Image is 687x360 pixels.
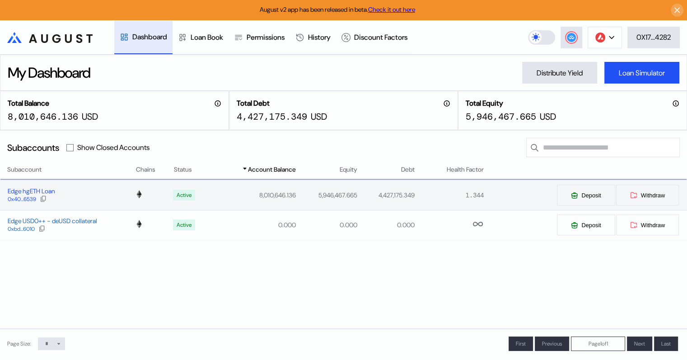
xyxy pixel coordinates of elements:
div: Discount Factors [354,33,407,42]
td: 0.000 [358,210,415,240]
span: Health Factor [446,165,483,174]
button: Loan Simulator [604,62,679,84]
button: Last [654,337,678,351]
div: Page Size: [7,340,31,347]
td: 0.000 [296,210,358,240]
span: Chains [136,165,155,174]
div: Loan Simulator [619,68,665,78]
a: Loan Book [173,21,229,54]
a: Dashboard [114,21,173,54]
h2: Total Debt [237,98,270,108]
div: Active [177,222,192,228]
td: 5,946,467.665 [296,180,358,210]
td: 4,427,175.349 [358,180,415,210]
button: First [509,337,533,351]
button: Distribute Yield [522,62,597,84]
span: Status [174,165,192,174]
div: USD [540,111,556,122]
div: USD [311,111,327,122]
button: Deposit [556,184,615,206]
div: History [308,33,331,42]
span: Equity [340,165,357,174]
img: chain logo [135,220,143,228]
div: Active [177,192,192,198]
span: Withdraw [641,192,665,199]
button: Withdraw [616,214,679,236]
span: Debt [401,165,415,174]
span: Previous [542,340,562,347]
span: Account Balance [248,165,296,174]
div: 4,427,175.349 [237,111,307,122]
button: Deposit [556,214,615,236]
div: 5,946,467.665 [466,111,536,122]
label: Show Closed Accounts [77,143,150,152]
img: chain logo [135,190,143,198]
td: 0.000 [210,210,296,240]
a: Check it out here [368,5,415,14]
div: Distribute Yield [537,68,583,78]
button: Previous [535,337,569,351]
a: Permissions [229,21,290,54]
td: 8,010,646.136 [210,180,296,210]
a: Discount Factors [336,21,413,54]
h2: Total Balance [8,98,49,108]
button: Withdraw [616,184,679,206]
div: My Dashboard [8,63,90,82]
div: 0xbd...6010 [8,226,35,232]
button: Next [627,337,652,351]
h2: Total Equity [466,98,503,108]
div: Subaccounts [7,142,59,154]
button: 0X17...4282 [627,27,680,48]
span: First [516,340,526,347]
div: Edge hgETH Loan [8,187,55,195]
div: 8,010,646.136 [8,111,78,122]
span: Deposit [581,222,601,229]
div: Dashboard [132,32,167,42]
div: USD [82,111,98,122]
div: Permissions [247,33,285,42]
span: Page 1 of 1 [589,340,608,347]
div: Loan Book [191,33,223,42]
div: 0X17...4282 [636,33,671,42]
button: chain logo [588,27,622,48]
div: 0x40...6539 [8,196,36,202]
a: History [290,21,336,54]
td: 1.344 [415,180,484,210]
span: Next [634,340,645,347]
span: Withdraw [641,222,665,229]
span: Subaccount [7,165,42,174]
span: Last [661,340,671,347]
span: August v2 app has been released in beta. [260,5,415,14]
div: Edge USD0++ - deUSD collateral [8,217,97,225]
img: chain logo [595,33,605,42]
span: Deposit [581,192,601,199]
